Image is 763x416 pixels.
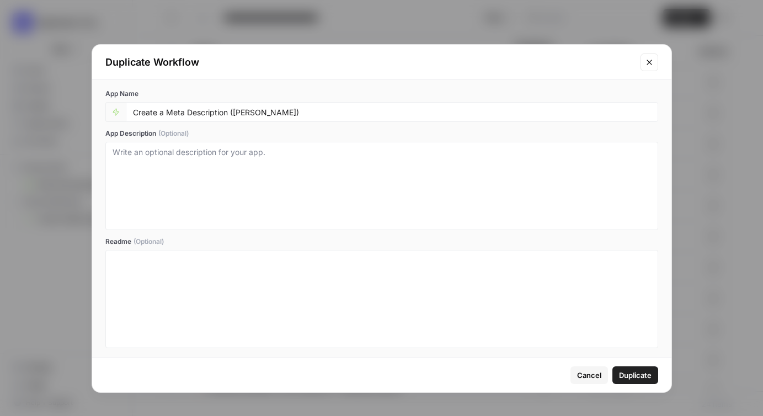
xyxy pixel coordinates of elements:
span: Duplicate [619,370,652,381]
span: Cancel [577,370,601,381]
button: Close modal [641,54,658,71]
button: Duplicate [612,366,658,384]
div: Duplicate Workflow [105,55,634,70]
label: App Name [105,89,658,99]
span: (Optional) [158,129,189,138]
button: Cancel [570,366,608,384]
label: App Description [105,129,658,138]
input: Untitled [133,107,651,117]
span: (Optional) [134,237,164,247]
label: Readme [105,237,658,247]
